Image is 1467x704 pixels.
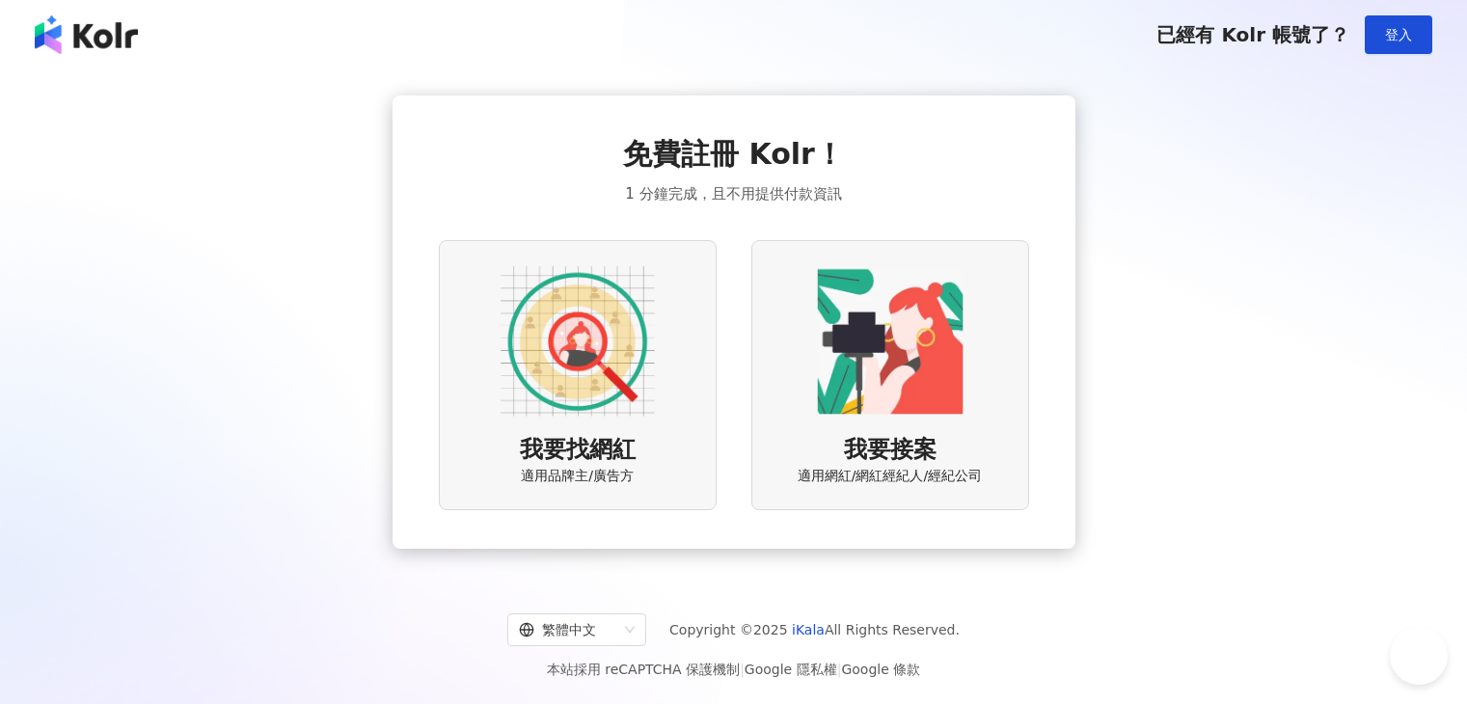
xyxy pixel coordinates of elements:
[625,182,841,205] span: 1 分鐘完成，且不用提供付款資訊
[501,264,655,419] img: AD identity option
[547,658,920,681] span: 本站採用 reCAPTCHA 保護機制
[844,434,937,467] span: 我要接案
[813,264,967,419] img: KOL identity option
[1156,23,1349,46] span: 已經有 Kolr 帳號了？
[837,662,842,677] span: |
[669,618,960,641] span: Copyright © 2025 All Rights Reserved.
[1365,15,1432,54] button: 登入
[740,662,745,677] span: |
[745,662,837,677] a: Google 隱私權
[35,15,138,54] img: logo
[841,662,920,677] a: Google 條款
[521,467,634,486] span: 適用品牌主/廣告方
[520,434,636,467] span: 我要找網紅
[623,134,844,175] span: 免費註冊 Kolr！
[798,467,982,486] span: 適用網紅/網紅經紀人/經紀公司
[1390,627,1448,685] iframe: Help Scout Beacon - Open
[519,614,617,645] div: 繁體中文
[1385,27,1412,42] span: 登入
[792,622,825,637] a: iKala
